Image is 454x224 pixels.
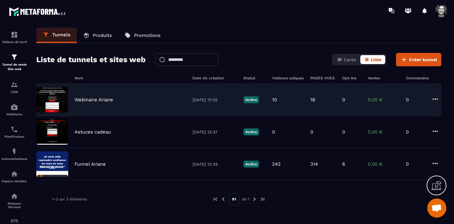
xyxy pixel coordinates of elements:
h6: Visiteurs uniques [272,76,304,80]
p: 242 [272,161,281,167]
h6: Nom [75,76,186,80]
h2: Liste de tunnels et sites web [36,53,146,66]
a: Ouvrir le chat [427,199,446,218]
p: Promotions [134,33,161,38]
h6: PAGES VUES [310,76,336,80]
img: prev [213,196,218,202]
img: next [260,196,265,202]
a: Promotions [118,28,167,43]
p: 0 [406,97,425,103]
a: automationsautomationsAutomatisations [2,143,27,165]
img: automations [11,103,18,111]
img: social-network [11,192,18,200]
img: image [36,151,68,177]
p: 0 [406,129,425,135]
img: image [36,87,68,112]
a: formationformationTunnel de vente Site web [2,48,27,76]
p: Active [243,128,259,135]
p: 0 [272,129,275,135]
img: image [36,119,68,145]
img: automations [11,170,18,178]
img: formation [11,81,18,89]
p: [DATE] 17:35 [192,98,237,102]
a: formationformationTableau de bord [2,26,27,48]
p: Planificateur [2,135,27,138]
a: Produits [77,28,118,43]
img: formation [11,53,18,61]
p: Webinaire [2,112,27,116]
p: Active [243,96,259,103]
p: Tableau de bord [2,40,27,44]
button: Carte [333,55,360,64]
p: 0 [342,129,345,135]
h6: Commandes [406,76,429,80]
a: social-networksocial-networkRéseaux Sociaux [2,188,27,213]
p: Espace membre [2,179,27,183]
h6: Statut [243,76,266,80]
a: formationformationCRM [2,76,27,98]
span: Liste [371,57,381,62]
a: schedulerschedulerPlanificateur [2,121,27,143]
button: Créer tunnel [396,53,441,66]
p: Funnel Ariane [75,161,106,167]
img: automations [11,148,18,155]
span: Carte [344,57,356,62]
p: 18 [310,97,315,103]
button: Liste [360,55,385,64]
span: Créer tunnel [409,56,437,63]
a: automationsautomationsEspace membre [2,165,27,188]
p: 0,00 € [368,129,400,135]
p: CRM [2,90,27,94]
a: Tunnels [36,28,77,43]
img: prev [220,196,226,202]
p: Active [243,161,259,168]
p: 10 [272,97,277,103]
h6: Opt-ins [342,76,361,80]
img: formation [11,31,18,39]
p: de 1 [242,197,249,202]
img: next [252,196,257,202]
p: Réseaux Sociaux [2,202,27,209]
p: [DATE] 13:37 [192,130,237,134]
p: 0 [406,161,425,167]
img: scheduler [11,126,18,133]
p: Automatisations [2,157,27,161]
p: Produits [93,33,112,38]
p: Astuces cadeau [75,129,111,135]
p: 01 [228,193,240,205]
p: Webinaire Ariane [75,97,113,103]
p: 6 [342,161,345,167]
p: 0 [342,97,345,103]
img: logo [9,6,66,17]
p: [DATE] 12:35 [192,162,237,167]
p: 0 [310,129,313,135]
p: 314 [310,161,318,167]
p: 1-3 sur 3 éléments [52,197,87,201]
p: Tunnels [52,32,70,38]
p: 0,00 € [368,161,400,167]
p: 0,00 € [368,97,400,103]
p: Tunnel de vente Site web [2,62,27,71]
a: automationsautomationsWebinaire [2,98,27,121]
h6: Date de création [192,76,237,80]
h6: Ventes [368,76,400,80]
